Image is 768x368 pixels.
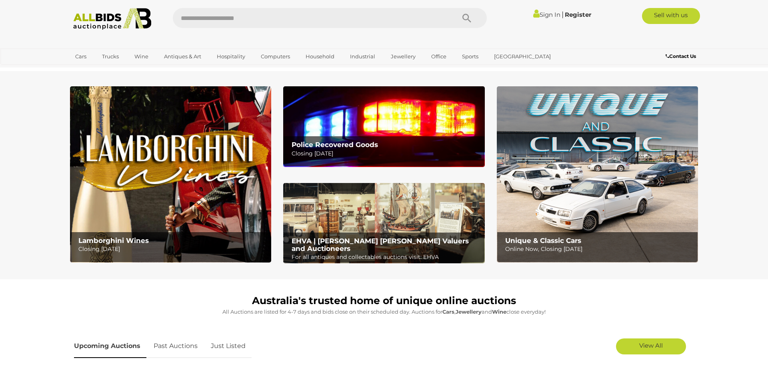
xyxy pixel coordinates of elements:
[565,11,591,18] a: Register
[292,141,378,149] b: Police Recovered Goods
[300,50,340,63] a: Household
[74,334,146,358] a: Upcoming Auctions
[74,307,694,316] p: All Auctions are listed for 4-7 days and bids close on their scheduled day. Auctions for , and cl...
[666,52,698,61] a: Contact Us
[97,50,124,63] a: Trucks
[616,338,686,354] a: View All
[533,11,560,18] a: Sign In
[74,295,694,306] h1: Australia's trusted home of unique online auctions
[283,86,484,167] a: Police Recovered Goods Police Recovered Goods Closing [DATE]
[489,50,556,63] a: [GEOGRAPHIC_DATA]
[292,149,480,159] p: Closing [DATE]
[386,50,421,63] a: Jewellery
[447,8,487,28] button: Search
[292,237,469,253] b: EHVA | [PERSON_NAME] [PERSON_NAME] Valuers and Auctioneers
[505,237,581,245] b: Unique & Classic Cars
[148,334,204,358] a: Past Auctions
[492,308,506,315] strong: Wine
[70,86,271,263] img: Lamborghini Wines
[562,10,564,19] span: |
[497,86,698,263] a: Unique & Classic Cars Unique & Classic Cars Online Now, Closing [DATE]
[212,50,250,63] a: Hospitality
[283,183,484,264] a: EHVA | Evans Hastings Valuers and Auctioneers EHVA | [PERSON_NAME] [PERSON_NAME] Valuers and Auct...
[426,50,452,63] a: Office
[69,8,156,30] img: Allbids.com.au
[497,86,698,263] img: Unique & Classic Cars
[639,342,663,349] span: View All
[666,53,696,59] b: Contact Us
[642,8,700,24] a: Sell with us
[70,86,271,263] a: Lamborghini Wines Lamborghini Wines Closing [DATE]
[70,50,92,63] a: Cars
[205,334,252,358] a: Just Listed
[456,308,482,315] strong: Jewellery
[505,244,694,254] p: Online Now, Closing [DATE]
[457,50,484,63] a: Sports
[256,50,295,63] a: Computers
[78,237,149,245] b: Lamborghini Wines
[292,252,480,262] p: For all antiques and collectables auctions visit: EHVA
[283,183,484,264] img: EHVA | Evans Hastings Valuers and Auctioneers
[283,86,484,167] img: Police Recovered Goods
[345,50,380,63] a: Industrial
[159,50,206,63] a: Antiques & Art
[129,50,154,63] a: Wine
[442,308,454,315] strong: Cars
[78,244,267,254] p: Closing [DATE]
